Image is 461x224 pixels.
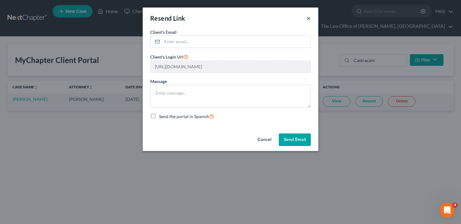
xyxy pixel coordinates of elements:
label: Message [150,78,167,85]
span: Client's Email [150,29,177,35]
input: -- [151,61,310,73]
div: Resend Link [150,14,185,23]
iframe: Intercom live chat [440,203,455,218]
button: × [306,14,311,22]
button: Send Email [279,133,311,146]
button: Cancel [252,133,276,146]
span: Send the portal in Spanish [159,114,209,119]
span: 4 [453,203,458,208]
label: Client's Login Url [150,53,188,60]
input: Enter email... [162,36,310,48]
